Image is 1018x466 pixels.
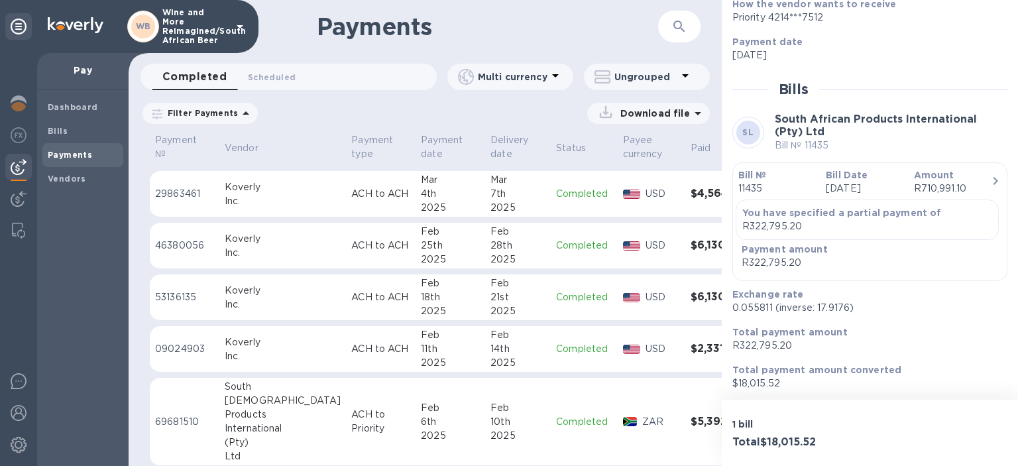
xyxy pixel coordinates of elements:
b: WB [136,21,151,31]
div: Koverly [225,335,341,349]
div: 2025 [490,201,545,215]
span: Completed [162,68,227,86]
img: Foreign exchange [11,127,27,143]
span: Paid [691,141,728,155]
img: USD [623,345,641,354]
p: Status [556,141,586,155]
div: 2025 [421,201,480,215]
div: Inc. [225,246,341,260]
p: Wine and More Reimagined/South African Beer [162,8,229,45]
p: USD [646,239,679,253]
div: Unpin categories [5,13,32,40]
div: 2025 [490,429,545,443]
span: Delivery date [490,133,545,161]
span: Payment date [421,133,480,161]
p: Delivery date [490,133,528,161]
div: Mar [421,173,480,187]
h3: $2,331.84 [691,343,755,355]
p: USD [646,342,679,356]
div: 4th [421,187,480,201]
p: R322,795.20 [742,219,992,233]
h3: $4,564.42 [691,188,755,200]
div: R322,795.20 [742,256,829,270]
span: Payee currency [623,133,680,161]
p: Vendor [225,141,258,155]
img: Logo [48,17,103,33]
div: 2025 [490,356,545,370]
p: Paid [691,141,711,155]
div: Feb [421,276,480,290]
img: ZAR [623,417,637,426]
span: Status [556,141,603,155]
p: Completed [556,415,612,429]
div: Koverly [225,232,341,246]
p: $18,015.52 [732,377,997,390]
p: 46380056 [155,239,214,253]
p: 09024903 [155,342,214,356]
div: 28th [490,239,545,253]
p: Payment type [351,133,393,161]
p: Payment № [155,133,197,161]
p: ACH to Priority [351,408,410,436]
div: Feb [490,401,545,415]
p: ACH to ACH [351,290,410,304]
span: Payment type [351,133,410,161]
b: You have specified a partial payment of [742,207,942,218]
img: USD [623,293,641,302]
b: Bill Date [826,170,868,180]
div: 21st [490,290,545,304]
button: Bill №11435Bill Date[DATE]AmountR710,991.10You have specified a partial payment ofR322,795.20Paym... [732,162,1007,281]
div: Feb [421,401,480,415]
div: Koverly [225,284,341,298]
h3: $6,130.05 [691,239,755,252]
div: 7th [490,187,545,201]
div: Feb [421,225,480,239]
h1: Payments [317,13,658,40]
p: Pay [48,64,118,77]
p: ACH to ACH [351,239,410,253]
div: Feb [421,328,480,342]
div: Koverly [225,180,341,194]
p: Filter Payments [162,107,238,119]
b: Payment date [732,36,803,47]
div: (Pty) [225,436,341,449]
div: Ltd [225,449,341,463]
b: Bill № [738,170,767,180]
h2: Bills [779,81,809,97]
h3: $6,130.05 [691,291,755,304]
p: Download file [615,107,690,120]
div: Feb [490,225,545,239]
p: Multi currency [478,70,547,84]
b: Total payment amount converted [732,365,902,375]
p: Payee currency [623,133,663,161]
h3: Total $18,015.52 [732,436,865,449]
p: Ungrouped [614,70,677,84]
p: USD [646,290,679,304]
p: 53136135 [155,290,214,304]
p: 1 bill [732,418,865,431]
p: Completed [556,239,612,253]
div: R710,991.10 [914,182,991,196]
div: Inc. [225,298,341,312]
div: Priority 4214***7512 [732,11,997,25]
div: 2025 [421,356,480,370]
p: Payment date [421,133,463,161]
b: Payment amount [742,244,828,255]
img: USD [623,190,641,199]
p: ACH to ACH [351,342,410,356]
b: Amount [914,170,954,180]
div: 2025 [421,429,480,443]
b: Bills [48,126,68,136]
p: ACH to ACH [351,187,410,201]
div: Feb [490,328,545,342]
p: Completed [556,290,612,304]
span: Vendor [225,141,276,155]
span: Scheduled [248,70,296,84]
b: Total payment amount [732,327,848,337]
b: Vendors [48,174,86,184]
div: Inc. [225,349,341,363]
div: Mar [490,173,545,187]
p: 29863461 [155,187,214,201]
div: International [225,422,341,436]
p: [DATE] [826,182,903,196]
